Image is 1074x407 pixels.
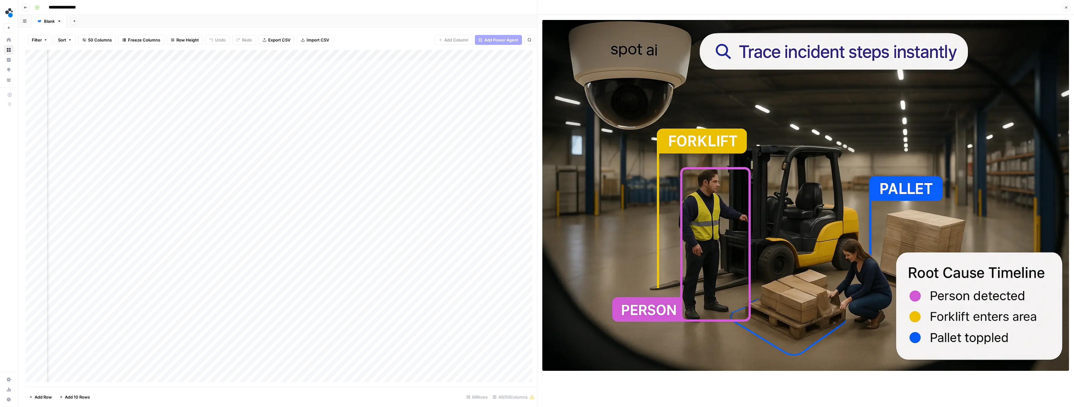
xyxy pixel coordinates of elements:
span: Add Column [444,37,468,43]
button: Add Column [435,35,472,45]
button: Import CSV [297,35,333,45]
span: Add Row [35,394,52,400]
a: Settings [4,375,14,385]
a: Your Data [4,75,14,85]
div: 49/50 Columns [490,392,537,402]
button: Row Height [167,35,203,45]
button: Freeze Columns [118,35,164,45]
a: Home [4,35,14,45]
span: Export CSV [268,37,290,43]
div: 68 Rows [464,392,490,402]
span: Freeze Columns [128,37,160,43]
button: Redo [232,35,256,45]
button: Sort [54,35,76,45]
span: Import CSV [307,37,329,43]
a: Opportunities [4,65,14,75]
img: Row/Cell [542,20,1069,371]
span: Filter [32,37,42,43]
button: Help + Support [4,395,14,405]
span: Redo [242,37,252,43]
button: Export CSV [259,35,294,45]
button: Filter [28,35,52,45]
span: Add 10 Rows [65,394,90,400]
div: Blank [44,18,55,24]
button: Add Power Agent [475,35,522,45]
button: 50 Columns [78,35,116,45]
a: Blank [32,15,67,27]
span: 50 Columns [88,37,112,43]
button: Workspace: spot.ai [4,5,14,21]
button: Add 10 Rows [56,392,94,402]
span: Add Power Agent [484,37,518,43]
span: Row Height [176,37,199,43]
a: Usage [4,385,14,395]
span: Sort [58,37,66,43]
button: Undo [205,35,230,45]
span: Undo [215,37,226,43]
img: spot.ai Logo [4,7,15,18]
button: Add Row [25,392,56,402]
a: Insights [4,55,14,65]
a: Browse [4,45,14,55]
